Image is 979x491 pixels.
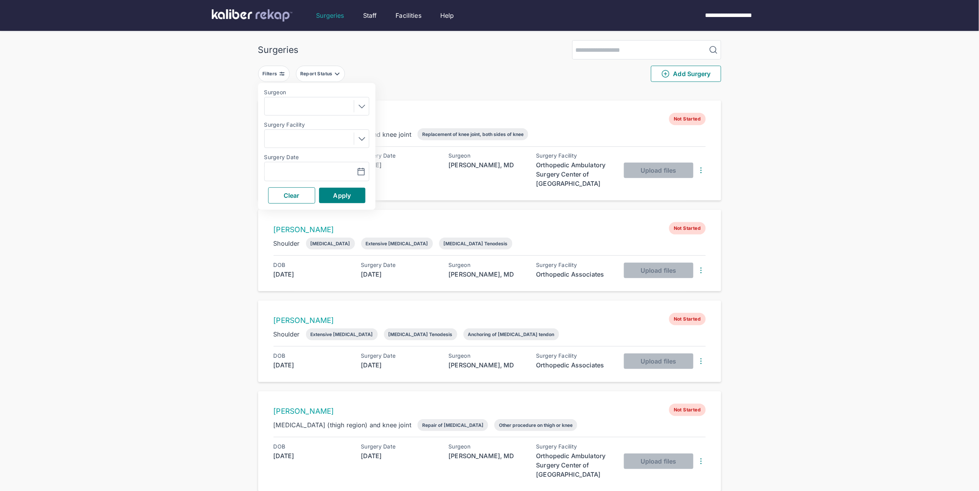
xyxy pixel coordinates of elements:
[264,122,369,128] label: Surgery Facility
[361,270,438,279] div: [DATE]
[274,360,351,370] div: [DATE]
[536,360,614,370] div: Orthopedic Associates
[536,262,614,268] div: Surgery Facility
[536,270,614,279] div: Orthopedic Associates
[334,71,340,77] img: filter-caret-down-grey.b3560631.svg
[316,11,344,20] a: Surgeries
[697,166,706,175] img: DotsThreeVertical.31cb0eda.svg
[669,222,705,234] span: Not Started
[361,360,438,370] div: [DATE]
[449,160,526,170] div: [PERSON_NAME], MD
[361,160,438,170] div: [DATE]
[624,353,693,369] button: Upload files
[274,239,300,248] div: Shoulder
[268,187,315,204] button: Clear
[274,443,351,450] div: DOB
[311,331,373,337] div: Extensive [MEDICAL_DATA]
[366,241,428,246] div: Extensive [MEDICAL_DATA]
[709,45,718,54] img: MagnifyingGlass.1dc66aab.svg
[499,422,573,428] div: Other procedure on thigh or knee
[440,11,454,20] a: Help
[319,188,365,203] button: Apply
[361,262,438,268] div: Surgery Date
[361,451,438,460] div: [DATE]
[624,454,693,469] button: Upload files
[258,66,290,82] button: Filters
[661,69,711,78] span: Add Surgery
[669,404,705,416] span: Not Started
[641,166,676,174] span: Upload files
[361,153,438,159] div: Surgery Date
[274,420,412,430] div: [MEDICAL_DATA] (thigh region) and knee joint
[274,353,351,359] div: DOB
[449,353,526,359] div: Surgeon
[449,153,526,159] div: Surgeon
[624,163,693,178] button: Upload files
[444,241,508,246] div: [MEDICAL_DATA] Tenodesis
[669,313,705,325] span: Not Started
[669,113,705,125] span: Not Started
[536,160,614,188] div: Orthopedic Ambulatory Surgery Center of [GEOGRAPHIC_DATA]
[422,131,524,137] div: Replacement of knee joint, both sides of knee
[536,451,614,479] div: Orthopedic Ambulatory Surgery Center of [GEOGRAPHIC_DATA]
[361,353,438,359] div: Surgery Date
[389,331,453,337] div: [MEDICAL_DATA] Tenodesis
[641,267,676,274] span: Upload files
[422,422,484,428] div: Repair of [MEDICAL_DATA]
[449,262,526,268] div: Surgeon
[300,71,334,77] div: Report Status
[661,69,670,78] img: PlusCircleGreen.5fd88d77.svg
[536,443,614,450] div: Surgery Facility
[274,270,351,279] div: [DATE]
[697,357,706,366] img: DotsThreeVertical.31cb0eda.svg
[396,11,422,20] a: Facilities
[624,263,693,278] button: Upload files
[449,360,526,370] div: [PERSON_NAME], MD
[264,154,369,160] label: Surgery Date
[284,192,299,199] span: Clear
[536,353,614,359] div: Surgery Facility
[361,443,438,450] div: Surgery Date
[311,241,350,246] div: [MEDICAL_DATA]
[468,331,555,337] div: Anchoring of [MEDICAL_DATA] tendon
[279,71,285,77] img: faders-horizontal-grey.d550dbda.svg
[264,89,369,95] label: Surgeon
[274,330,300,339] div: Shoulder
[274,316,334,325] a: [PERSON_NAME]
[258,44,299,55] div: Surgeries
[697,266,706,275] img: DotsThreeVertical.31cb0eda.svg
[536,153,614,159] div: Surgery Facility
[274,407,334,416] a: [PERSON_NAME]
[274,262,351,268] div: DOB
[641,357,676,365] span: Upload files
[449,451,526,460] div: [PERSON_NAME], MD
[296,66,345,82] button: Report Status
[258,88,721,97] div: 2235 entries
[449,270,526,279] div: [PERSON_NAME], MD
[449,443,526,450] div: Surgeon
[274,451,351,460] div: [DATE]
[697,457,706,466] img: DotsThreeVertical.31cb0eda.svg
[333,192,351,199] span: Apply
[363,11,377,20] a: Staff
[651,66,721,82] button: Add Surgery
[641,457,676,465] span: Upload files
[212,9,293,22] img: kaliber labs logo
[274,225,334,234] a: [PERSON_NAME]
[262,71,279,77] div: Filters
